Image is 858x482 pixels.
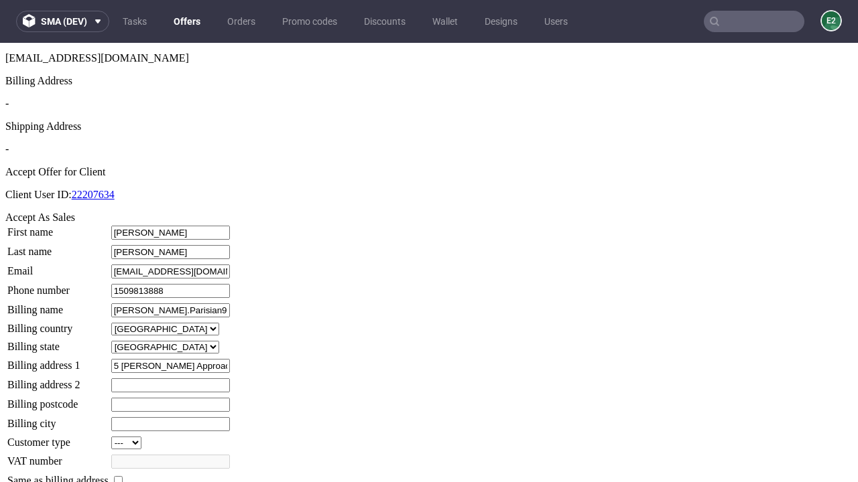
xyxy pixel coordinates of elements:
a: Designs [477,11,526,32]
td: Billing name [7,260,109,275]
td: Billing postcode [7,354,109,370]
td: Same as billing address [7,430,109,445]
td: Phone number [7,240,109,256]
td: Billing address 2 [7,335,109,350]
span: - [5,55,9,66]
td: Billing country [7,279,109,293]
a: Orders [219,11,263,32]
td: Email [7,221,109,236]
td: VAT number [7,411,109,426]
td: Last name [7,202,109,217]
a: Discounts [356,11,414,32]
a: 22207634 [72,146,115,157]
a: Users [536,11,576,32]
button: sma (dev) [16,11,109,32]
a: Promo codes [274,11,345,32]
figcaption: e2 [822,11,841,30]
span: sma (dev) [41,17,87,26]
span: [EMAIL_ADDRESS][DOMAIN_NAME] [5,9,189,21]
td: Customer type [7,393,109,407]
div: Accept As Sales [5,169,853,181]
a: Tasks [115,11,155,32]
div: Accept Offer for Client [5,123,853,135]
div: Shipping Address [5,78,853,90]
td: First name [7,182,109,197]
a: Wallet [424,11,466,32]
div: Billing Address [5,32,853,44]
span: - [5,100,9,112]
td: Billing state [7,297,109,311]
a: Offers [166,11,208,32]
p: Client User ID: [5,146,853,158]
td: Billing address 1 [7,315,109,331]
td: Billing city [7,374,109,389]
